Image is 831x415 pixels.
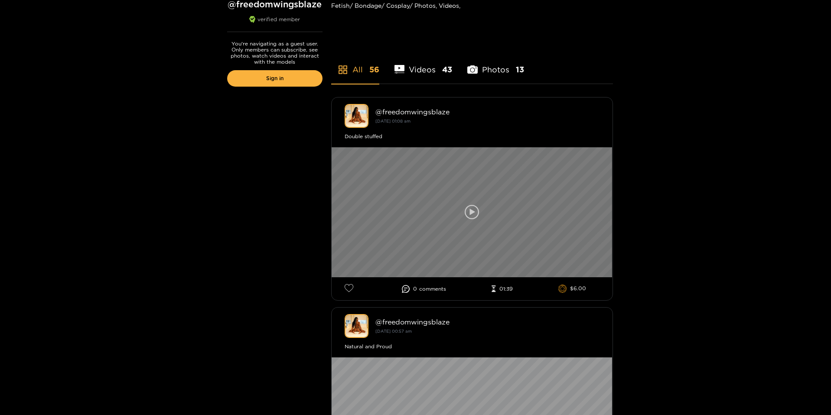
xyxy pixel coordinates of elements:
span: appstore [338,65,348,75]
li: 01:39 [492,285,513,292]
span: 43 [442,64,452,75]
img: freedomwingsblaze [345,314,368,338]
span: comment s [419,286,446,292]
p: You're navigating as a guest user. Only members can subscribe, see photos, watch videos and inter... [227,41,323,65]
div: verified member [227,16,323,32]
span: 13 [516,64,524,75]
li: Videos [394,45,453,84]
li: $6.00 [558,285,587,293]
div: Natural and Proud [345,342,600,351]
a: Sign in [227,70,323,87]
small: [DATE] 00:57 am [375,329,412,334]
li: 0 [402,285,446,293]
small: [DATE] 01:08 am [375,119,411,123]
div: @ freedomwingsblaze [375,318,600,326]
li: All [331,45,379,84]
span: 56 [369,64,379,75]
div: @ freedomwingsblaze [375,108,600,116]
img: freedomwingsblaze [345,104,368,128]
div: Double stuffed [345,132,600,141]
li: Photos [467,45,524,84]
